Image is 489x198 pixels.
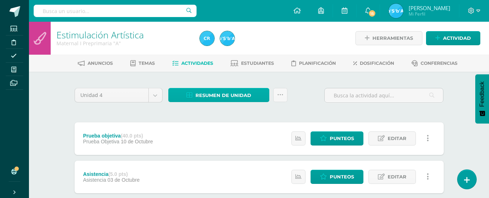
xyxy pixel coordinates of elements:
[388,170,406,184] span: Editar
[388,132,406,145] span: Editar
[78,58,113,69] a: Anuncios
[108,177,140,183] span: 03 de Octubre
[231,58,274,69] a: Estudiantes
[83,177,106,183] span: Asistencia
[421,60,458,66] span: Conferencias
[409,11,450,17] span: Mi Perfil
[83,139,119,144] span: Prueba Objetiva
[372,31,413,45] span: Herramientas
[443,31,471,45] span: Actividad
[220,31,235,46] img: 5db1cd44d1c553d96d47cf695e2085ed.png
[241,60,274,66] span: Estudiantes
[409,4,450,12] span: [PERSON_NAME]
[172,58,213,69] a: Actividades
[130,58,155,69] a: Temas
[426,31,480,45] a: Actividad
[34,5,197,17] input: Busca un usuario...
[360,60,394,66] span: Dosificación
[121,133,143,139] strong: (40.0 pts)
[368,9,376,17] span: 15
[88,60,113,66] span: Anuncios
[56,29,144,41] a: Estimulación Artística
[355,31,422,45] a: Herramientas
[200,31,214,46] img: d829077fea71188f4ea6f616d71feccb.png
[83,171,139,177] div: Asistencia
[299,60,336,66] span: Planificación
[195,89,251,102] span: Resumen de unidad
[108,171,128,177] strong: (5.0 pts)
[56,30,191,40] h1: Estimulación Artística
[479,81,485,107] span: Feedback
[325,88,443,102] input: Busca la actividad aquí...
[80,88,143,102] span: Unidad 4
[311,170,363,184] a: Punteos
[330,132,354,145] span: Punteos
[56,40,191,47] div: Maternal I Preprimaria 'A'
[353,58,394,69] a: Dosificación
[389,4,403,18] img: 5db1cd44d1c553d96d47cf695e2085ed.png
[139,60,155,66] span: Temas
[83,133,153,139] div: Prueba objetiva
[475,74,489,123] button: Feedback - Mostrar encuesta
[181,60,213,66] span: Actividades
[291,58,336,69] a: Planificación
[412,58,458,69] a: Conferencias
[75,88,162,102] a: Unidad 4
[168,88,269,102] a: Resumen de unidad
[121,139,153,144] span: 10 de Octubre
[330,170,354,184] span: Punteos
[311,131,363,146] a: Punteos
